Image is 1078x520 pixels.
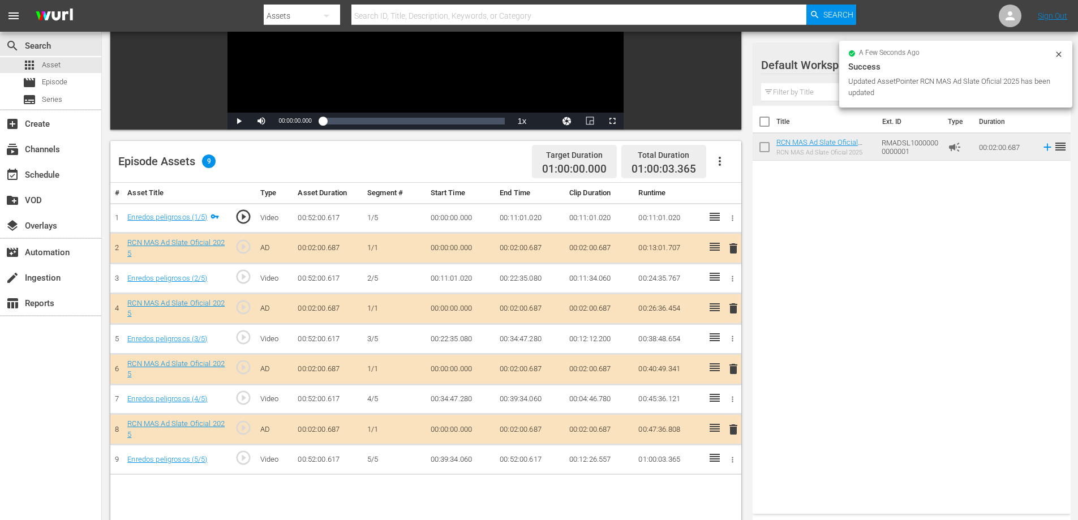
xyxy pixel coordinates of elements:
td: 1/1 [363,233,426,264]
a: Enredos peligrosos (4/5) [127,394,207,403]
th: Segment # [363,183,426,204]
td: Video [256,445,294,475]
td: 00:22:35.080 [426,324,496,354]
td: 00:02:00.687 [565,414,634,445]
td: 00:26:36.454 [634,293,703,324]
button: delete [727,421,740,437]
td: 00:02:00.687 [495,233,565,264]
th: Type [941,106,972,137]
div: RCN MAS Ad Slate Oficial 2025 [776,149,873,156]
span: 01:00:00.000 [542,163,607,176]
th: Duration [972,106,1040,137]
span: menu [7,9,20,23]
th: Ext. ID [875,106,941,137]
span: reorder [1054,140,1067,153]
button: Search [806,5,856,25]
span: Episode [23,76,36,89]
span: delete [727,362,740,376]
button: delete [727,240,740,256]
td: 1 [110,203,123,233]
th: Title [776,106,875,137]
span: Search [6,39,19,53]
a: RCN MAS Ad Slate Oficial 2025 [776,138,862,155]
th: Type [256,183,294,204]
td: 00:02:00.687 [974,134,1037,161]
td: 00:00:00.000 [426,354,496,384]
td: 00:52:00.617 [293,203,363,233]
td: 3/5 [363,324,426,354]
td: 1/1 [363,414,426,445]
td: 00:52:00.617 [293,384,363,414]
span: Series [23,93,36,106]
td: 00:12:26.557 [565,445,634,475]
td: 00:02:00.687 [293,293,363,324]
div: Target Duration [542,147,607,163]
span: play_circle_outline [235,299,252,316]
th: Asset Title [123,183,230,204]
th: # [110,183,123,204]
span: play_circle_outline [235,238,252,255]
button: Play [227,113,250,130]
td: 00:40:49.341 [634,354,703,384]
a: RCN MAS Ad Slate Oficial 2025 [127,299,225,318]
td: 00:11:01.020 [565,203,634,233]
td: AD [256,414,294,445]
span: Ad [948,140,961,154]
td: 00:12:12.200 [565,324,634,354]
td: 6 [110,354,123,384]
div: Updated AssetPointer RCN MAS Ad Slate Oficial 2025 has been updated [848,76,1051,98]
button: Fullscreen [601,113,624,130]
td: 00:02:00.687 [293,354,363,384]
th: End Time [495,183,565,204]
td: 00:00:00.000 [426,293,496,324]
div: Success [848,60,1063,74]
a: Enredos peligrosos (1/5) [127,213,207,221]
span: play_circle_outline [235,389,252,406]
td: 2/5 [363,264,426,294]
td: 8 [110,414,123,445]
td: 00:22:35.080 [495,264,565,294]
span: 9 [202,154,216,168]
span: Channels [6,143,19,156]
span: delete [727,302,740,315]
td: 00:34:47.280 [426,384,496,414]
th: Runtime [634,183,703,204]
span: Episode [42,76,67,88]
a: Enredos peligrosos (2/5) [127,274,207,282]
td: 00:24:35.767 [634,264,703,294]
td: AD [256,293,294,324]
td: 00:02:00.687 [293,414,363,445]
td: 00:11:01.020 [426,264,496,294]
span: play_circle_outline [235,329,252,346]
button: Jump To Time [556,113,578,130]
svg: Add to Episode [1041,141,1054,153]
div: Episode Assets [118,154,216,168]
span: play_circle_outline [235,359,252,376]
td: 00:39:34.060 [495,384,565,414]
div: Progress Bar [323,118,505,124]
td: 00:13:01.707 [634,233,703,264]
td: 00:52:00.617 [495,445,565,475]
span: Search [823,5,853,25]
td: 00:11:34.060 [565,264,634,294]
td: 4/5 [363,384,426,414]
span: Schedule [6,168,19,182]
a: RCN MAS Ad Slate Oficial 2025 [127,359,225,379]
td: 00:52:00.617 [293,324,363,354]
td: 00:02:00.687 [495,293,565,324]
span: Overlays [6,219,19,233]
td: Video [256,324,294,354]
td: 00:34:47.280 [495,324,565,354]
td: 00:02:00.687 [495,354,565,384]
a: Enredos peligrosos (5/5) [127,455,207,463]
td: 00:04:46.780 [565,384,634,414]
td: 1/1 [363,354,426,384]
td: 5/5 [363,445,426,475]
a: RCN MAS Ad Slate Oficial 2025 [127,238,225,257]
span: delete [727,242,740,255]
td: 3 [110,264,123,294]
td: 00:52:00.617 [293,264,363,294]
div: Total Duration [632,147,696,163]
span: play_circle_outline [235,419,252,436]
td: 00:00:00.000 [426,203,496,233]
